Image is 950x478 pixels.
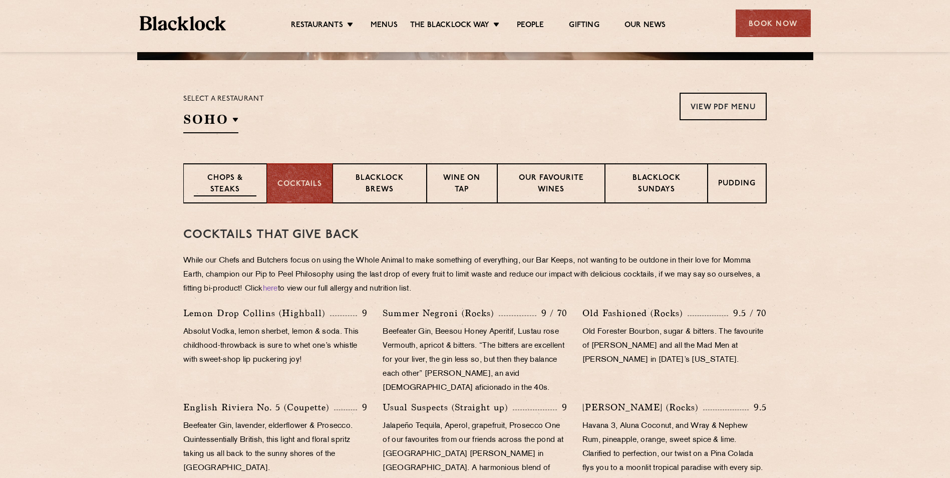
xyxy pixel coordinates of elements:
img: BL_Textured_Logo-footer-cropped.svg [140,16,226,31]
p: Our favourite wines [508,173,595,196]
p: Absolut Vodka, lemon sherbet, lemon & soda. This childhood-throwback is sure to whet one’s whistl... [183,325,368,367]
p: Beefeater Gin, lavender, elderflower & Prosecco. Quintessentially British, this light and floral ... [183,419,368,475]
p: 9 [557,401,567,414]
p: Usual Suspects (Straight up) [383,400,513,414]
p: Chops & Steaks [194,173,256,196]
p: 9 [357,307,368,320]
a: View PDF Menu [680,93,767,120]
p: Old Forester Bourbon, sugar & bitters. The favourite of [PERSON_NAME] and all the Mad Men at [PER... [582,325,767,367]
div: Book Now [736,10,811,37]
h2: SOHO [183,111,238,133]
a: here [263,285,278,293]
a: Gifting [569,21,599,32]
p: Pudding [718,178,756,191]
a: Our News [624,21,666,32]
p: 9 [357,401,368,414]
p: Select a restaurant [183,93,264,106]
p: Lemon Drop Collins (Highball) [183,306,330,320]
p: 9 / 70 [536,307,567,320]
p: 9.5 / 70 [728,307,767,320]
p: 9.5 [749,401,767,414]
p: Old Fashioned (Rocks) [582,306,688,320]
p: Cocktails [277,179,322,190]
p: English Riviera No. 5 (Coupette) [183,400,334,414]
a: Restaurants [291,21,343,32]
a: Menus [371,21,398,32]
p: While our Chefs and Butchers focus on using the Whole Animal to make something of everything, our... [183,254,767,296]
a: The Blacklock Way [410,21,489,32]
p: [PERSON_NAME] (Rocks) [582,400,703,414]
p: Wine on Tap [437,173,486,196]
p: Blacklock Sundays [615,173,697,196]
p: Beefeater Gin, Beesou Honey Aperitif, Lustau rose Vermouth, apricot & bitters. “The bitters are e... [383,325,567,395]
p: Summer Negroni (Rocks) [383,306,499,320]
p: Havana 3, Aluna Coconut, and Wray & Nephew Rum, pineapple, orange, sweet spice & lime. Clarified ... [582,419,767,475]
h3: Cocktails That Give Back [183,228,767,242]
p: Blacklock Brews [343,173,416,196]
a: People [517,21,544,32]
